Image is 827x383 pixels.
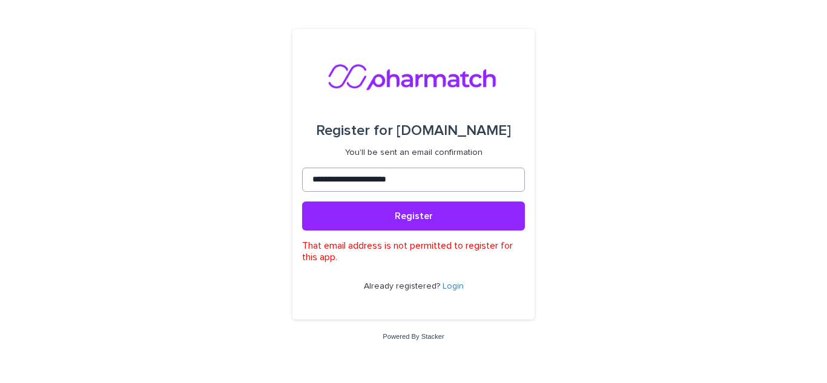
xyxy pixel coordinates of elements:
div: [DOMAIN_NAME] [316,114,511,148]
button: Register [302,201,525,231]
span: Register [395,211,433,221]
p: You'll be sent an email confirmation [345,148,483,158]
a: Powered By Stacker [383,333,444,340]
a: Login [443,282,464,290]
span: Register for [316,123,393,138]
p: That email address is not permitted to register for this app. [302,240,525,263]
span: Already registered? [364,282,443,290]
img: nMxkRIEURaCxZB0ULbfH [328,58,499,94]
